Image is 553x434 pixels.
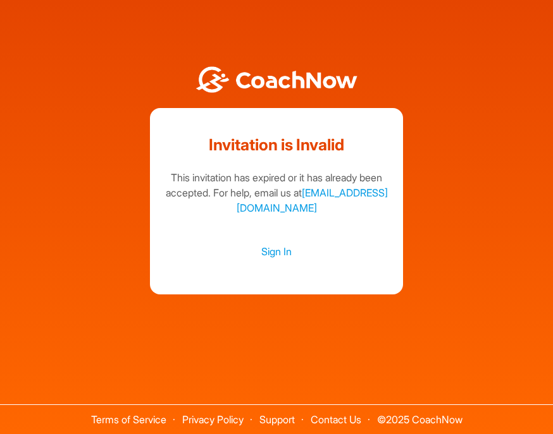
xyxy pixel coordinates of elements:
[163,243,390,260] a: Sign In
[311,413,361,426] a: Contact Us
[91,413,166,426] a: Terms of Service
[163,133,390,157] h1: Invitation is Invalid
[194,66,359,93] img: BwLJSsUCoWCh5upNqxVrqldRgqLPVwmV24tXu5FoVAoFEpwwqQ3VIfuoInZCoVCoTD4vwADAC3ZFMkVEQFDAAAAAElFTkSuQmCC
[259,413,295,426] a: Support
[163,170,390,215] div: This invitation has expired or it has already been accepted. For help, email us at
[182,413,244,426] a: Privacy Policy
[237,186,388,214] a: [EMAIL_ADDRESS][DOMAIN_NAME]
[371,405,469,425] span: © 2025 CoachNow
